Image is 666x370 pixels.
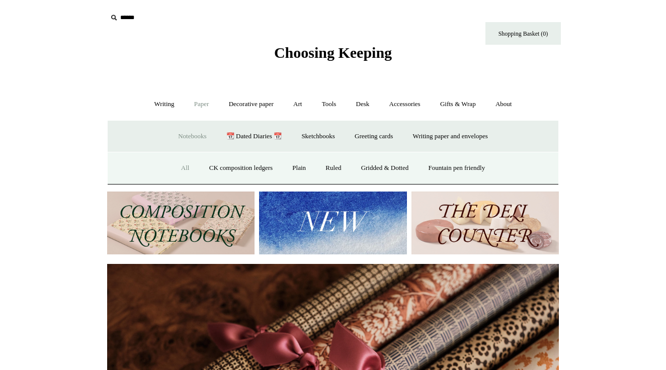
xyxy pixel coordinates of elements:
[283,155,315,181] a: Plain
[292,123,344,150] a: Sketchbooks
[380,91,430,118] a: Accessories
[274,44,392,61] span: Choosing Keeping
[220,91,283,118] a: Decorative paper
[145,91,184,118] a: Writing
[185,91,218,118] a: Paper
[200,155,282,181] a: CK composition ledgers
[259,192,406,254] img: New.jpg__PID:f73bdf93-380a-4a35-bcfe-7823039498e1
[284,91,311,118] a: Art
[404,123,497,150] a: Writing paper and envelopes
[172,155,199,181] a: All
[313,91,346,118] a: Tools
[107,192,255,254] img: 202302 Composition ledgers.jpg__PID:69722ee6-fa44-49dd-a067-31375e5d54ec
[352,155,418,181] a: Gridded & Dotted
[411,192,559,254] img: The Deli Counter
[485,22,561,45] a: Shopping Basket (0)
[346,123,402,150] a: Greeting cards
[217,123,291,150] a: 📆 Dated Diaries 📆
[274,52,392,59] a: Choosing Keeping
[316,155,350,181] a: Ruled
[169,123,215,150] a: Notebooks
[420,155,494,181] a: Fountain pen friendly
[486,91,521,118] a: About
[431,91,485,118] a: Gifts & Wrap
[347,91,379,118] a: Desk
